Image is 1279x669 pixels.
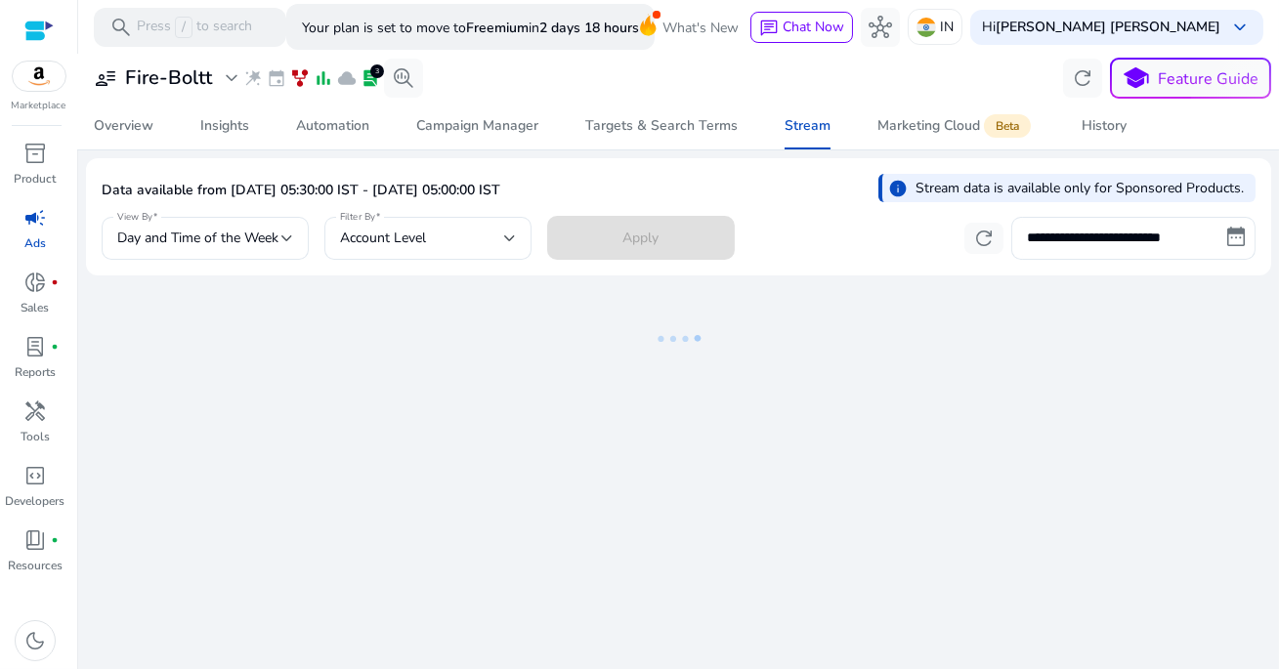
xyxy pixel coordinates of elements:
span: fiber_manual_record [51,278,59,286]
span: info [888,179,908,198]
p: Resources [8,557,63,574]
span: lab_profile [361,68,380,88]
div: History [1082,119,1127,133]
img: amazon.svg [13,62,65,91]
span: refresh [972,227,996,250]
span: refresh [1071,66,1094,90]
span: campaign [23,206,47,230]
div: Insights [200,119,249,133]
span: handyman [23,399,47,423]
button: refresh [1063,59,1102,98]
p: Data available from [DATE] 05:30:00 IST - [DATE] 05:00:00 IST [102,181,500,200]
p: Product [15,170,57,188]
span: cloud [337,68,357,88]
span: fiber_manual_record [51,343,59,351]
p: Reports [15,363,56,381]
p: Stream data is available only for Sponsored Products. [916,178,1244,198]
span: school [1123,64,1151,93]
span: event [267,68,286,88]
button: refresh [964,223,1003,254]
p: Press to search [137,17,252,38]
div: Targets & Search Terms [585,119,738,133]
p: Ads [24,234,46,252]
div: Overview [94,119,153,133]
div: Campaign Manager [416,119,538,133]
span: expand_more [220,66,243,90]
span: Chat Now [783,18,844,36]
span: fiber_manual_record [51,536,59,544]
button: schoolFeature Guide [1110,58,1271,99]
div: Automation [296,119,369,133]
span: search_insights [392,66,415,90]
span: Day and Time of the Week [117,229,278,247]
span: hub [869,16,892,39]
b: Freemium [466,19,529,37]
p: Feature Guide [1159,67,1259,91]
span: Account Level [340,229,426,247]
span: What's New [662,11,739,45]
p: Sales [21,299,50,316]
span: keyboard_arrow_down [1228,16,1252,39]
p: Marketplace [12,99,66,113]
button: search_insights [384,59,423,98]
span: search [109,16,133,39]
span: donut_small [23,271,47,294]
span: bar_chart [314,68,333,88]
button: chatChat Now [750,12,853,43]
mat-label: View By [117,210,153,224]
span: code_blocks [23,464,47,487]
span: wand_stars [243,68,263,88]
span: user_attributes [94,66,117,90]
p: Developers [6,492,65,510]
span: Beta [984,114,1031,138]
span: chat [759,19,779,38]
span: dark_mode [23,629,47,652]
h3: Fire-Boltt [125,66,212,90]
b: [PERSON_NAME] [PERSON_NAME] [996,18,1220,36]
span: family_history [290,68,310,88]
mat-label: Filter By [340,210,376,224]
div: 3 [370,64,384,78]
button: hub [861,8,900,47]
span: lab_profile [23,335,47,358]
img: in.svg [917,18,936,37]
span: / [175,17,192,38]
b: 2 days 18 hours [539,19,639,37]
p: Hi [982,21,1220,34]
p: IN [940,10,954,44]
p: Tools [21,428,50,445]
span: inventory_2 [23,142,47,165]
p: Your plan is set to move to in [302,11,639,45]
div: Stream [785,119,831,133]
div: Marketing Cloud [877,118,1035,134]
span: book_4 [23,528,47,552]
